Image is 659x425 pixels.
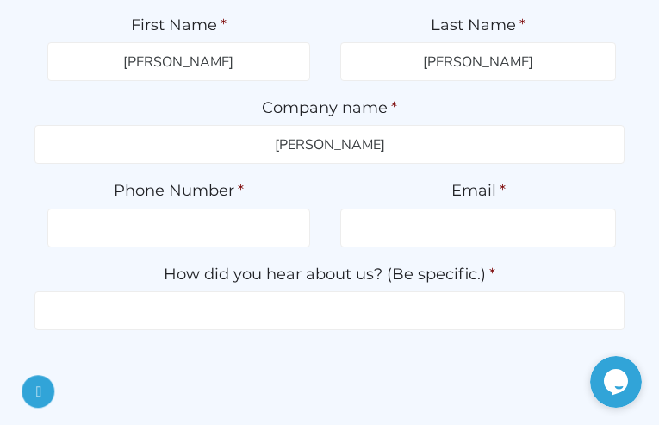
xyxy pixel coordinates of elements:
[199,347,461,415] iframe: reCAPTCHA
[340,181,617,201] label: Email
[47,181,310,201] label: Phone Number
[47,16,310,35] label: First Name
[590,356,642,408] iframe: chat widget
[34,265,625,284] label: How did you hear about us? (Be specific.)
[340,16,617,35] label: Last Name
[34,98,625,118] label: Company name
